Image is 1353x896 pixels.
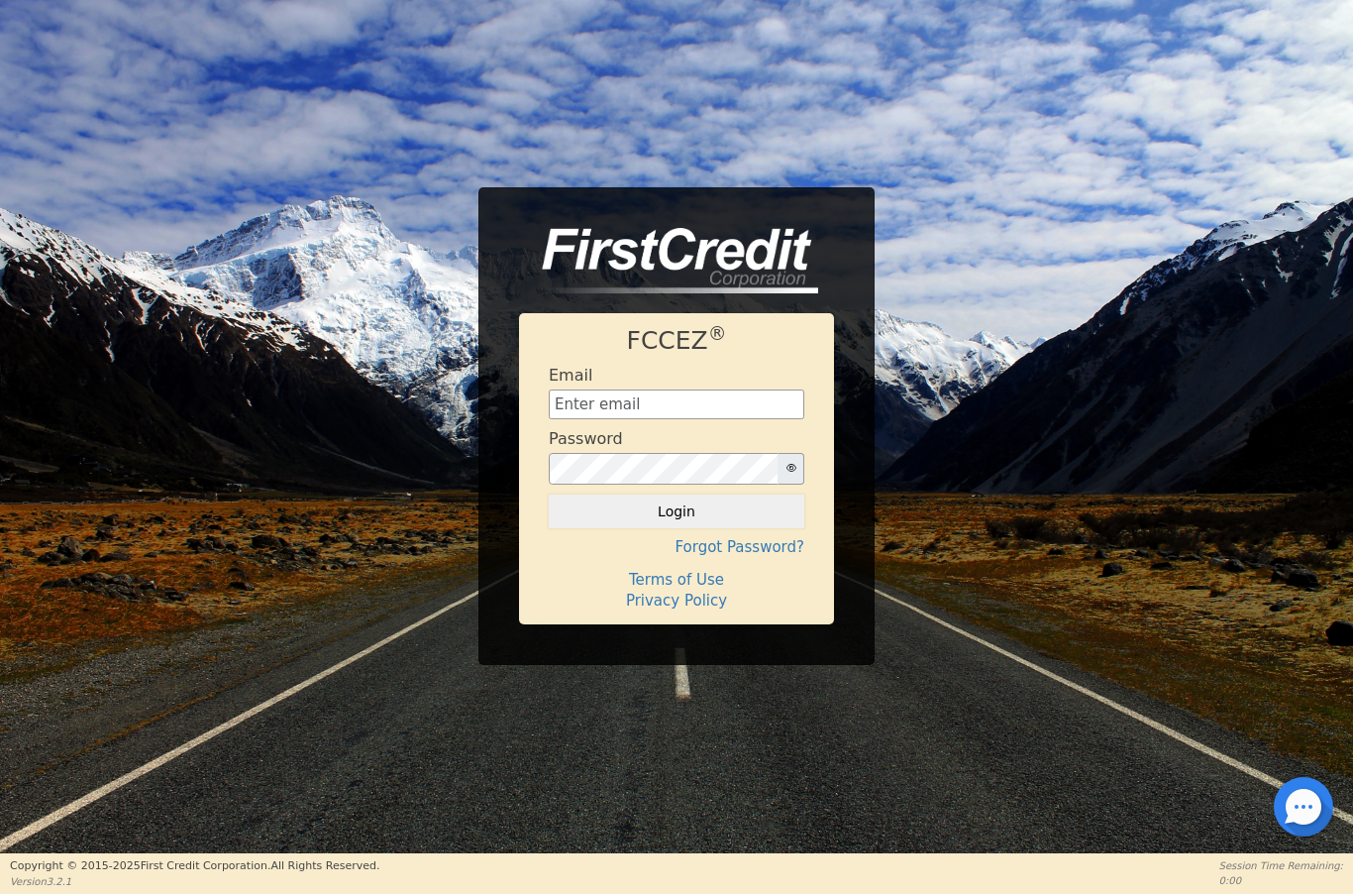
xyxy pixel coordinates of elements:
img: logo-CMu_cnol.png [519,228,818,293]
p: Version 3.2.1 [10,874,379,889]
h4: Forgot Password? [549,538,804,556]
h4: Privacy Policy [549,592,804,610]
button: Login [549,495,804,528]
input: password [549,453,779,485]
h4: Password [549,429,623,448]
span: All Rights Reserved. [270,859,379,872]
h4: Email [549,366,592,385]
sup: ® [708,323,727,344]
p: 0:00 [1219,873,1343,888]
h1: FCCEZ [549,326,804,356]
p: Copyright © 2015- 2025 First Credit Corporation. [10,858,379,875]
p: Session Time Remaining: [1219,858,1343,873]
h4: Terms of Use [549,571,804,589]
input: Enter email [549,390,804,419]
